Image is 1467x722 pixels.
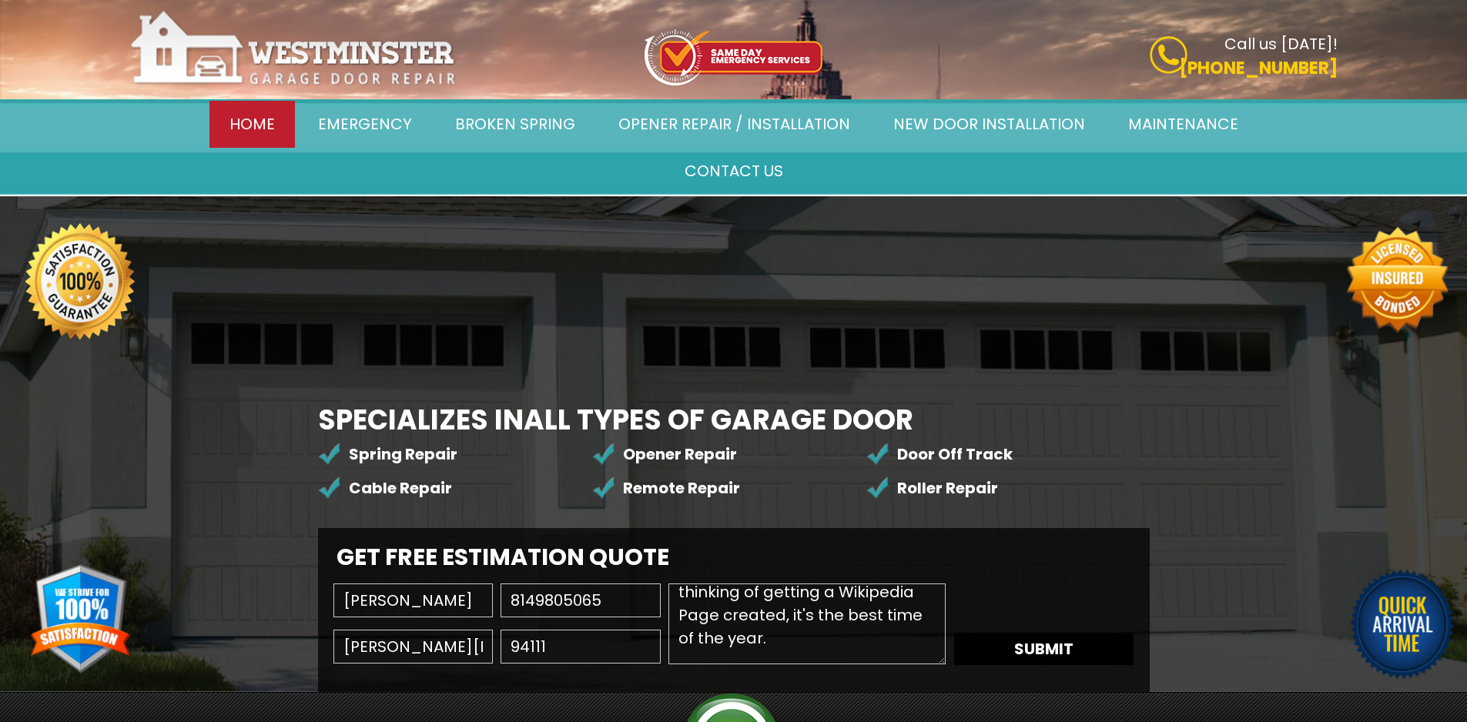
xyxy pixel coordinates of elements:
h2: Get Free Estimation Quote [326,543,1142,571]
iframe: reCAPTCHA [954,583,1134,630]
a: Home [209,101,295,148]
a: Broken Spring [435,101,595,148]
input: Enter email [333,630,494,664]
span: All Types of Garage Door [524,400,913,440]
a: Call us [DATE]! [PHONE_NUMBER] [950,36,1338,81]
a: Maintenance [1108,101,1258,148]
img: Westminster.png [129,9,459,88]
li: Opener Repair [592,437,866,471]
p: [PHONE_NUMBER] [950,55,1338,81]
input: Phone [501,583,661,617]
li: Roller Repair [866,471,1140,505]
a: Emergency [298,101,432,148]
li: Remote Repair [592,471,866,505]
input: Zip [501,630,661,664]
li: Cable Repair [318,471,592,505]
li: Door Off Track [866,437,1140,471]
li: Spring Repair [318,437,592,471]
b: Specializes in [318,400,913,440]
button: Submit [954,633,1134,665]
a: Contact Us [665,148,803,195]
input: Name [333,583,494,617]
img: icon-top.png [645,29,822,85]
a: Opener Repair / Installation [598,101,870,148]
b: Call us [DATE]! [1224,33,1338,55]
a: New door installation [873,101,1105,148]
